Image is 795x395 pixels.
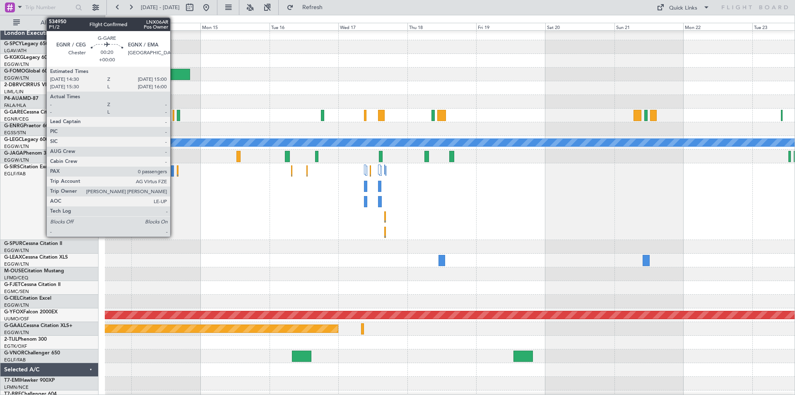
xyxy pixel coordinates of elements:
a: G-LEGCLegacy 600 [4,137,48,142]
div: Sun 14 [131,23,200,30]
a: 2-DBRVCIRRUS VISION SF50 [4,82,72,87]
span: G-SPUR [4,241,22,246]
span: G-GAAL [4,323,23,328]
a: LFMN/NCE [4,384,29,390]
a: M-OUSECitation Mustang [4,269,64,274]
a: G-FOMOGlobal 6000 [4,69,53,74]
div: Mon 22 [683,23,752,30]
span: G-YFOX [4,310,23,315]
button: Quick Links [653,1,714,14]
div: Sun 21 [614,23,684,30]
a: G-ENRGPraetor 600 [4,124,51,128]
a: EGGW/LTN [4,157,29,163]
span: G-SPCY [4,41,22,46]
a: LGAV/ATH [4,48,26,54]
div: [DATE] [106,17,120,24]
span: G-GARE [4,110,23,115]
a: 2-TIJLPhenom 300 [4,337,47,342]
a: EGSS/STN [4,130,26,136]
div: Quick Links [669,4,697,12]
a: UUMO/OSF [4,316,29,322]
span: G-KGKG [4,55,24,60]
a: G-CIELCitation Excel [4,296,51,301]
a: G-KGKGLegacy 600 [4,55,50,60]
div: Fri 19 [476,23,545,30]
span: Refresh [295,5,330,10]
a: G-FJETCessna Citation II [4,282,60,287]
span: G-LEAX [4,255,22,260]
a: G-VNORChallenger 650 [4,351,60,356]
button: Refresh [283,1,332,14]
div: Sat 20 [545,23,614,30]
a: EGGW/LTN [4,75,29,81]
span: G-CIEL [4,296,19,301]
div: Mon 15 [200,23,270,30]
a: EGGW/LTN [4,61,29,68]
a: P4-AUAMD-87 [4,96,39,101]
a: EGLF/FAB [4,171,26,177]
span: 2-TIJL [4,337,18,342]
span: 2-DBRV [4,82,22,87]
span: G-LEGC [4,137,22,142]
a: G-GAALCessna Citation XLS+ [4,323,72,328]
a: EGTK/OXF [4,343,27,349]
span: All Aircraft [22,20,87,26]
div: Wed 17 [338,23,407,30]
a: G-SPCYLegacy 650 [4,41,48,46]
a: G-JAGAPhenom 300 [4,151,52,156]
a: G-GARECessna Citation XLS+ [4,110,72,115]
a: EGNR/CEG [4,116,29,122]
a: EGGW/LTN [4,330,29,336]
a: LFMD/CEQ [4,275,28,281]
a: EGLF/FAB [4,357,26,363]
span: [DATE] - [DATE] [141,4,180,11]
span: G-FJET [4,282,21,287]
span: G-VNOR [4,351,24,356]
a: EGGW/LTN [4,143,29,150]
div: Thu 18 [407,23,477,30]
a: EGMC/SEN [4,288,29,295]
input: Trip Number [25,1,73,14]
a: EGGW/LTN [4,247,29,254]
div: Tue 16 [270,23,339,30]
a: EGGW/LTN [4,261,29,267]
a: FALA/HLA [4,102,26,109]
span: G-FOMO [4,69,25,74]
a: G-SPURCessna Citation II [4,241,62,246]
a: LIML/LIN [4,89,24,95]
button: All Aircraft [9,16,90,29]
a: T7-EMIHawker 900XP [4,378,55,383]
span: G-ENRG [4,124,24,128]
a: G-LEAXCessna Citation XLS [4,255,68,260]
a: G-YFOXFalcon 2000EX [4,310,58,315]
span: G-SIRS [4,165,20,170]
span: T7-EMI [4,378,20,383]
a: G-SIRSCitation Excel [4,165,52,170]
span: P4-AUA [4,96,23,101]
a: EGGW/LTN [4,302,29,308]
span: M-OUSE [4,269,24,274]
span: G-JAGA [4,151,23,156]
